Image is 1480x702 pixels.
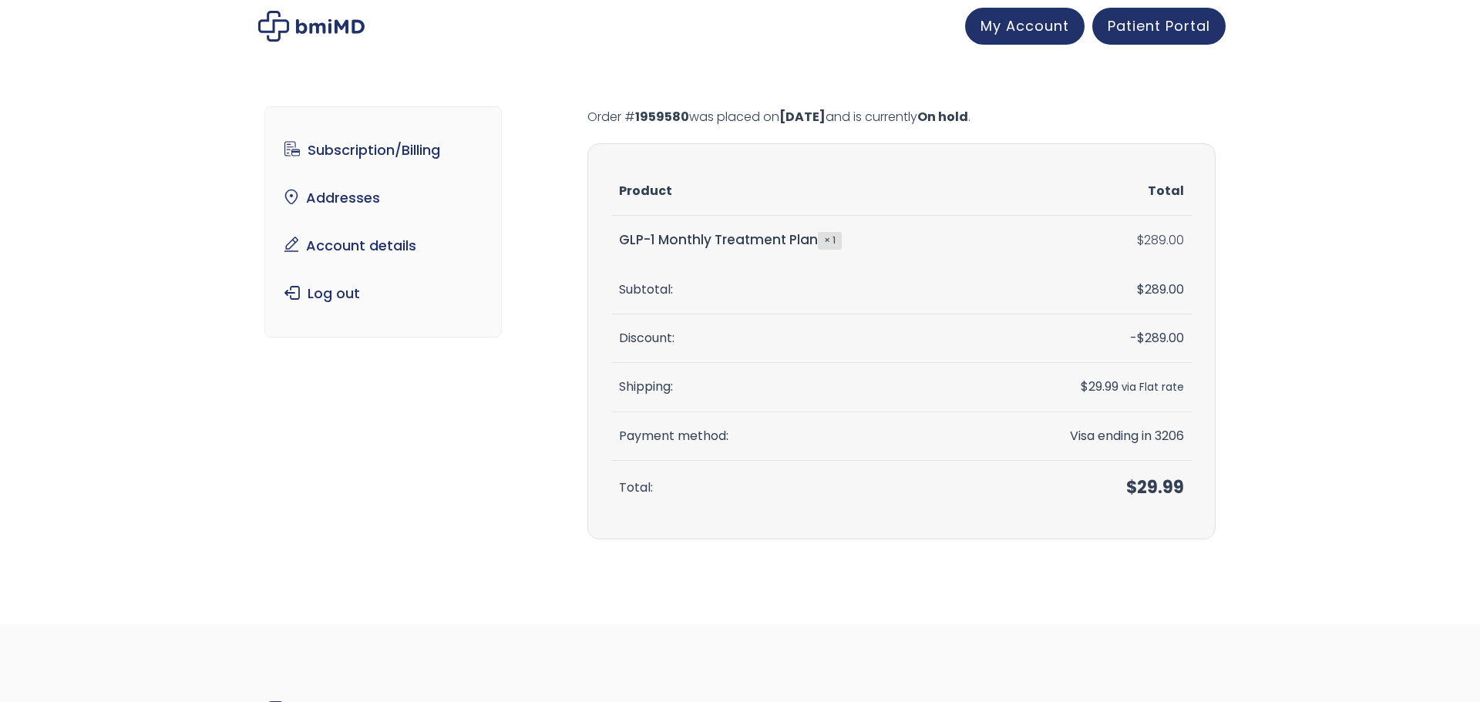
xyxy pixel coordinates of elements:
[1137,280,1184,298] span: 289.00
[779,108,826,126] mark: [DATE]
[1126,475,1184,499] span: 29.99
[277,230,490,262] a: Account details
[587,106,1216,128] p: Order # was placed on and is currently .
[611,461,987,516] th: Total:
[611,363,987,411] th: Shipping:
[611,314,987,363] th: Discount:
[818,232,842,249] strong: × 1
[277,134,490,166] a: Subscription/Billing
[980,16,1069,35] span: My Account
[987,314,1192,363] td: -
[277,277,490,310] a: Log out
[1092,8,1226,45] a: Patient Portal
[264,106,503,338] nav: Account pages
[1081,378,1088,395] span: $
[987,412,1192,461] td: Visa ending in 3206
[1126,475,1137,499] span: $
[635,108,689,126] mark: 1959580
[1137,280,1145,298] span: $
[987,167,1192,216] th: Total
[611,266,987,314] th: Subtotal:
[611,412,987,461] th: Payment method:
[1122,380,1184,395] small: via Flat rate
[917,108,968,126] mark: On hold
[1137,231,1144,249] span: $
[277,182,490,214] a: Addresses
[258,11,365,42] img: My account
[1108,16,1210,35] span: Patient Portal
[1081,378,1118,395] span: 29.99
[611,216,987,265] td: GLP-1 Monthly Treatment Plan
[611,167,987,216] th: Product
[1137,329,1184,347] span: 289.00
[1137,231,1184,249] bdi: 289.00
[1137,329,1145,347] span: $
[965,8,1085,45] a: My Account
